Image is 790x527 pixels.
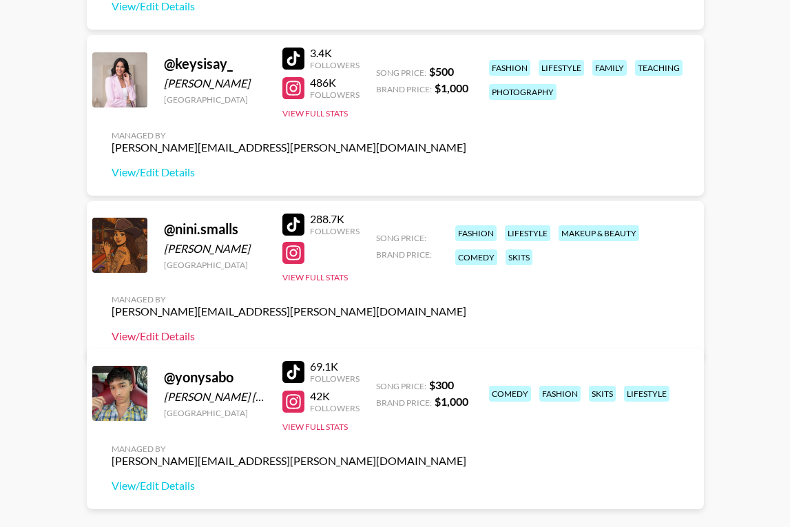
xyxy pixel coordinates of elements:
[164,260,266,270] div: [GEOGRAPHIC_DATA]
[112,141,466,154] div: [PERSON_NAME][EMAIL_ADDRESS][PERSON_NAME][DOMAIN_NAME]
[376,381,426,391] span: Song Price:
[310,212,360,226] div: 288.7K
[489,60,530,76] div: fashion
[112,294,466,304] div: Managed By
[376,249,432,260] span: Brand Price:
[164,76,266,90] div: [PERSON_NAME]
[376,84,432,94] span: Brand Price:
[112,304,466,318] div: [PERSON_NAME][EMAIL_ADDRESS][PERSON_NAME][DOMAIN_NAME]
[112,130,466,141] div: Managed By
[635,60,683,76] div: teaching
[435,81,468,94] strong: $ 1,000
[455,225,497,241] div: fashion
[310,389,360,403] div: 42K
[539,60,584,76] div: lifestyle
[112,444,466,454] div: Managed By
[376,233,426,243] span: Song Price:
[455,249,497,265] div: comedy
[589,386,616,402] div: skits
[310,226,360,236] div: Followers
[376,68,426,78] span: Song Price:
[164,94,266,105] div: [GEOGRAPHIC_DATA]
[539,386,581,402] div: fashion
[282,108,348,118] button: View Full Stats
[310,90,360,100] div: Followers
[489,84,557,100] div: photography
[310,60,360,70] div: Followers
[282,272,348,282] button: View Full Stats
[489,386,531,402] div: comedy
[164,242,266,256] div: [PERSON_NAME]
[376,397,432,408] span: Brand Price:
[112,329,466,343] a: View/Edit Details
[310,373,360,384] div: Followers
[559,225,639,241] div: makeup & beauty
[429,65,454,78] strong: $ 500
[310,46,360,60] div: 3.4K
[112,454,466,468] div: [PERSON_NAME][EMAIL_ADDRESS][PERSON_NAME][DOMAIN_NAME]
[164,390,266,404] div: [PERSON_NAME] [PERSON_NAME]
[310,76,360,90] div: 486K
[282,422,348,432] button: View Full Stats
[310,403,360,413] div: Followers
[164,55,266,72] div: @ keysisay_
[112,479,466,493] a: View/Edit Details
[112,165,466,179] a: View/Edit Details
[506,249,532,265] div: skits
[164,220,266,238] div: @ nini.smalls
[429,378,454,391] strong: $ 300
[435,395,468,408] strong: $ 1,000
[592,60,627,76] div: family
[505,225,550,241] div: lifestyle
[164,408,266,418] div: [GEOGRAPHIC_DATA]
[624,386,669,402] div: lifestyle
[164,369,266,386] div: @ yonysabo
[310,360,360,373] div: 69.1K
